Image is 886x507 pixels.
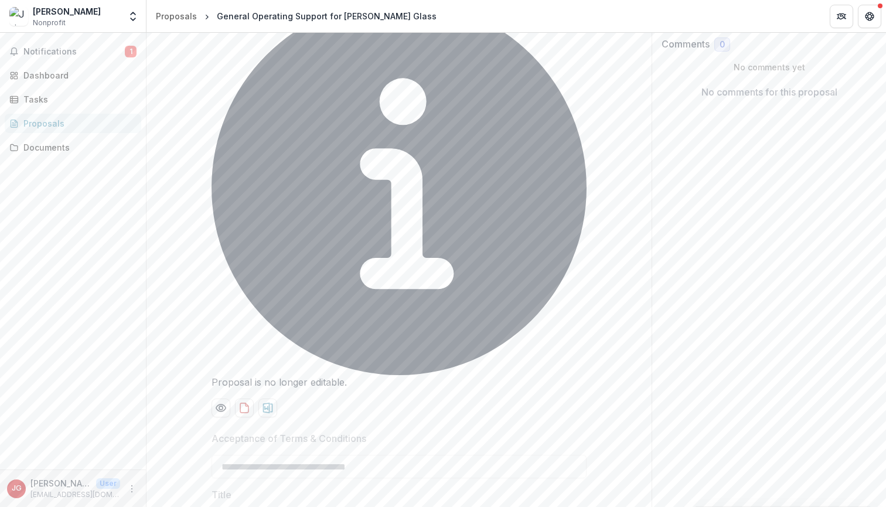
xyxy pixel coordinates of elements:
[5,138,141,157] a: Documents
[33,5,101,18] div: [PERSON_NAME]
[151,8,441,25] nav: breadcrumb
[212,488,231,502] p: Title
[662,61,877,73] p: No comments yet
[23,141,132,154] div: Documents
[30,489,120,500] p: [EMAIL_ADDRESS][DOMAIN_NAME]
[156,10,197,22] div: Proposals
[212,375,587,389] div: Proposal is no longer editable.
[5,42,141,61] button: Notifications1
[125,5,141,28] button: Open entity switcher
[720,40,725,50] span: 0
[23,47,125,57] span: Notifications
[23,69,132,81] div: Dashboard
[858,5,881,28] button: Get Help
[151,8,202,25] a: Proposals
[5,66,141,85] a: Dashboard
[9,7,28,26] img: Jaime Guerrero
[125,46,137,57] span: 1
[235,399,254,417] button: download-proposal
[30,477,91,489] p: [PERSON_NAME]
[23,117,132,130] div: Proposals
[12,485,22,492] div: Jaime Guerrero
[5,114,141,133] a: Proposals
[212,399,230,417] button: Preview 85c8ddf8-3377-4e35-a923-0c2f86650d7a-1.pdf
[701,85,837,99] p: No comments for this proposal
[212,431,366,445] p: Acceptance of Terms & Conditions
[125,482,139,496] button: More
[258,399,277,417] button: download-proposal
[23,93,132,106] div: Tasks
[96,478,120,489] p: User
[33,18,66,28] span: Nonprofit
[662,39,710,50] h2: Comments
[5,90,141,109] a: Tasks
[830,5,853,28] button: Partners
[217,10,437,22] div: General Operating Support for [PERSON_NAME] Glass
